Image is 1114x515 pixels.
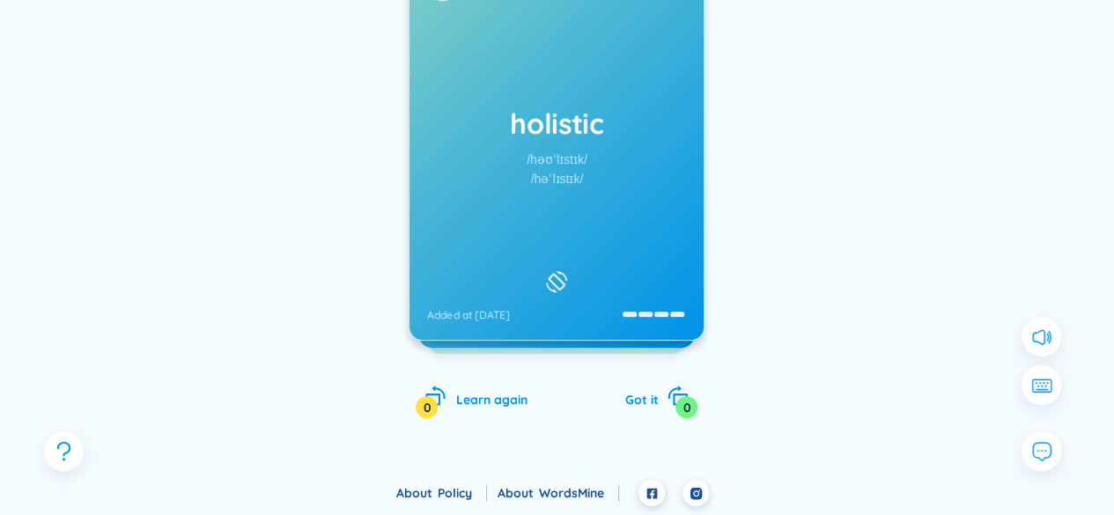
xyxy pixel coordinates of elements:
[539,485,619,501] a: WordsMine
[416,396,438,418] div: 0
[53,440,75,462] span: question
[624,392,658,408] span: Got it
[396,483,487,503] div: About
[455,392,527,408] span: Learn again
[675,396,697,418] div: 0
[424,385,446,407] span: rotate-left
[527,150,587,169] div: /həʊˈlɪstɪk/
[531,169,584,188] div: /həˈlɪstɪk/
[427,308,509,322] div: Added at [DATE]
[427,104,686,143] h1: holistic
[667,385,689,407] span: rotate-right
[498,483,619,503] div: About
[438,485,487,501] a: Policy
[44,431,84,471] button: question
